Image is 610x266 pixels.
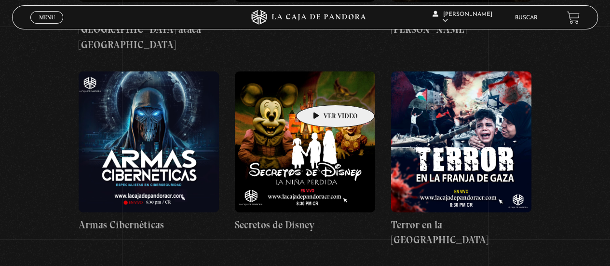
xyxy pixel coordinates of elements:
[235,71,375,232] a: Secretos de Disney
[391,71,531,247] a: Terror en la [GEOGRAPHIC_DATA]
[391,217,531,248] h4: Terror en la [GEOGRAPHIC_DATA]
[79,217,219,233] h4: Armas Cibernéticas
[79,71,219,232] a: Armas Cibernéticas
[36,23,58,29] span: Cerrar
[515,15,538,21] a: Buscar
[235,217,375,233] h4: Secretos de Disney
[39,14,55,20] span: Menu
[433,12,492,24] span: [PERSON_NAME]
[567,11,580,24] a: View your shopping cart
